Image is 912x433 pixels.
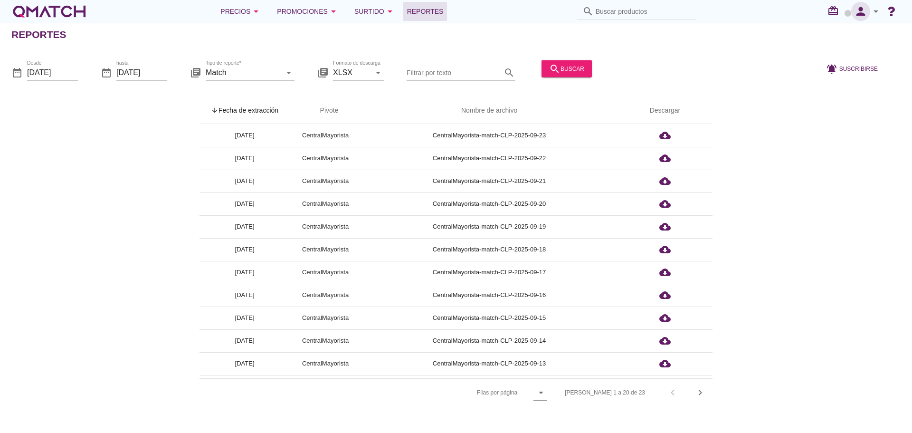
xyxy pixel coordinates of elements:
[541,60,592,77] button: buscar
[199,375,290,398] td: [DATE]
[199,215,290,238] td: [DATE]
[361,307,617,329] td: CentralMayorista-match-CLP-2025-09-15
[694,387,706,398] i: chevron_right
[290,352,361,375] td: CentralMayorista
[213,2,269,21] button: Precios
[290,170,361,192] td: CentralMayorista
[199,352,290,375] td: [DATE]
[659,244,671,255] i: cloud_download
[190,67,201,78] i: library_books
[361,329,617,352] td: CentralMayorista-match-CLP-2025-09-14
[199,170,290,192] td: [DATE]
[290,215,361,238] td: CentralMayorista
[403,2,447,21] a: Reportes
[11,27,66,42] h2: Reportes
[407,65,502,80] input: Filtrar por texto
[382,379,547,406] div: Filas por página
[116,65,167,80] input: hasta
[290,147,361,170] td: CentralMayorista
[11,2,87,21] a: white-qmatch-logo
[220,6,262,17] div: Precios
[277,6,339,17] div: Promociones
[199,307,290,329] td: [DATE]
[870,6,882,17] i: arrow_drop_down
[11,67,23,78] i: date_range
[372,67,384,78] i: arrow_drop_down
[659,312,671,324] i: cloud_download
[596,4,691,19] input: Buscar productos
[361,238,617,261] td: CentralMayorista-match-CLP-2025-09-18
[659,198,671,210] i: cloud_download
[361,215,617,238] td: CentralMayorista-match-CLP-2025-09-19
[361,97,617,124] th: Nombre de archivo: Not sorted.
[283,67,294,78] i: arrow_drop_down
[206,65,281,80] input: Tipo de reporte*
[659,289,671,301] i: cloud_download
[101,67,112,78] i: date_range
[827,5,843,17] i: redeem
[290,97,361,124] th: Pivote: Not sorted. Activate to sort ascending.
[211,106,218,114] i: arrow_upward
[290,329,361,352] td: CentralMayorista
[290,124,361,147] td: CentralMayorista
[503,67,515,78] i: search
[361,170,617,192] td: CentralMayorista-match-CLP-2025-09-21
[328,6,339,17] i: arrow_drop_down
[361,352,617,375] td: CentralMayorista-match-CLP-2025-09-13
[659,221,671,232] i: cloud_download
[269,2,347,21] button: Promociones
[354,6,396,17] div: Surtido
[549,63,584,74] div: buscar
[290,192,361,215] td: CentralMayorista
[27,65,78,80] input: Desde
[290,284,361,307] td: CentralMayorista
[361,192,617,215] td: CentralMayorista-match-CLP-2025-09-20
[659,267,671,278] i: cloud_download
[199,124,290,147] td: [DATE]
[199,147,290,170] td: [DATE]
[361,375,617,398] td: CentralMayorista-match-CLP-2025-09-12
[582,6,594,17] i: search
[839,64,878,73] span: Suscribirse
[199,261,290,284] td: [DATE]
[535,387,547,398] i: arrow_drop_down
[290,375,361,398] td: CentralMayorista
[407,6,444,17] span: Reportes
[659,153,671,164] i: cloud_download
[659,130,671,141] i: cloud_download
[659,358,671,369] i: cloud_download
[361,284,617,307] td: CentralMayorista-match-CLP-2025-09-16
[199,192,290,215] td: [DATE]
[290,261,361,284] td: CentralMayorista
[250,6,262,17] i: arrow_drop_down
[361,124,617,147] td: CentralMayorista-match-CLP-2025-09-23
[199,284,290,307] td: [DATE]
[549,63,560,74] i: search
[617,97,712,124] th: Descargar: Not sorted.
[317,67,329,78] i: library_books
[199,329,290,352] td: [DATE]
[818,60,885,77] button: Suscribirse
[361,147,617,170] td: CentralMayorista-match-CLP-2025-09-22
[290,307,361,329] td: CentralMayorista
[333,65,370,80] input: Formato de descarga
[347,2,403,21] button: Surtido
[565,388,645,397] div: [PERSON_NAME] 1 a 20 de 23
[851,5,870,18] i: person
[199,97,290,124] th: Fecha de extracción: Sorted descending. Activate to remove sorting.
[361,261,617,284] td: CentralMayorista-match-CLP-2025-09-17
[826,63,839,74] i: notifications_active
[199,238,290,261] td: [DATE]
[659,335,671,346] i: cloud_download
[290,238,361,261] td: CentralMayorista
[692,384,709,401] button: Next page
[384,6,396,17] i: arrow_drop_down
[659,175,671,187] i: cloud_download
